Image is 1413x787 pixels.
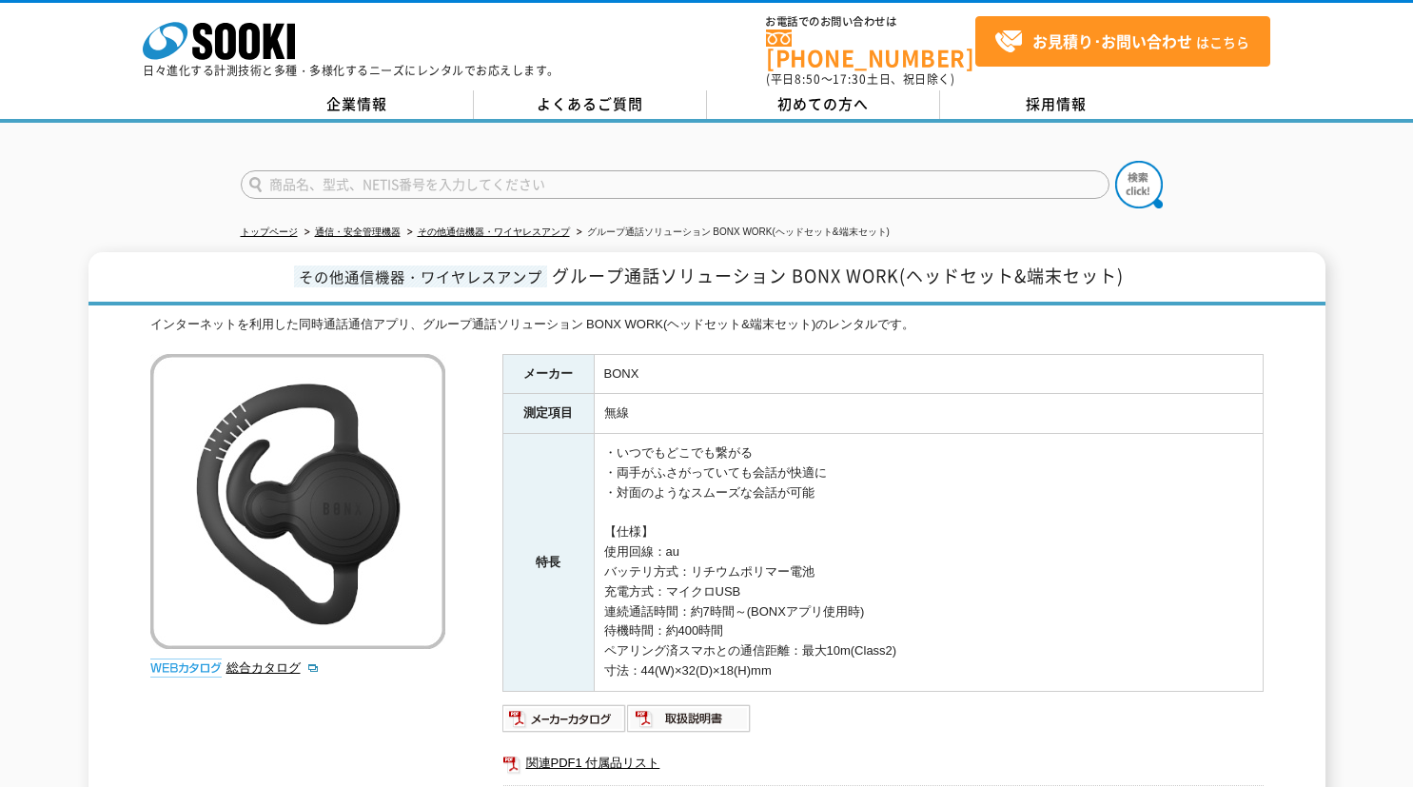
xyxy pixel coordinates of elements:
[241,90,474,119] a: 企業情報
[1032,30,1192,52] strong: お見積り･お問い合わせ
[502,703,627,734] img: メーカーカタログ
[795,70,821,88] span: 8:50
[552,263,1124,288] span: グループ通話ソリューション BONX WORK(ヘッドセット&端末セット)
[150,354,445,649] img: グループ通話ソリューション BONX WORK(ヘッドセット&端末セット)
[1115,161,1163,208] img: btn_search.png
[143,65,559,76] p: 日々進化する計測技術と多種・多様化するニーズにレンタルでお応えします。
[474,90,707,119] a: よくあるご質問
[150,659,222,678] img: webカタログ
[502,354,594,394] th: メーカー
[241,226,298,237] a: トップページ
[502,751,1264,776] a: 関連PDF1 付属品リスト
[418,226,570,237] a: その他通信機器・ワイヤレスアンプ
[766,30,975,69] a: [PHONE_NUMBER]
[315,226,401,237] a: 通信・安全管理機器
[994,28,1249,56] span: はこちら
[940,90,1173,119] a: 採用情報
[833,70,867,88] span: 17:30
[707,90,940,119] a: 初めての方へ
[594,394,1263,434] td: 無線
[241,170,1109,199] input: 商品名、型式、NETIS番号を入力してください
[502,434,594,692] th: 特長
[594,434,1263,692] td: ・いつでもどこでも繋がる ・両手がふさがっていても会話が快適に ・対面のようなスムーズな会話が可能 【仕様】 使用回線：au バッテリ方式：リチウムポリマー電池 充電方式：マイクロUSB 連続通...
[594,354,1263,394] td: BONX
[226,660,320,675] a: 総合カタログ
[627,703,752,734] img: 取扱説明書
[502,716,627,730] a: メーカーカタログ
[777,93,869,114] span: 初めての方へ
[766,70,954,88] span: (平日 ～ 土日、祝日除く)
[975,16,1270,67] a: お見積り･お問い合わせはこちら
[627,716,752,730] a: 取扱説明書
[502,394,594,434] th: 測定項目
[573,223,890,243] li: グループ通話ソリューション BONX WORK(ヘッドセット&端末セット)
[150,315,1264,335] div: インターネットを利用した同時通話通信アプリ、グループ通話ソリューション BONX WORK(ヘッドセット&端末セット)のレンタルです。
[766,16,975,28] span: お電話でのお問い合わせは
[294,266,547,287] span: その他通信機器・ワイヤレスアンプ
